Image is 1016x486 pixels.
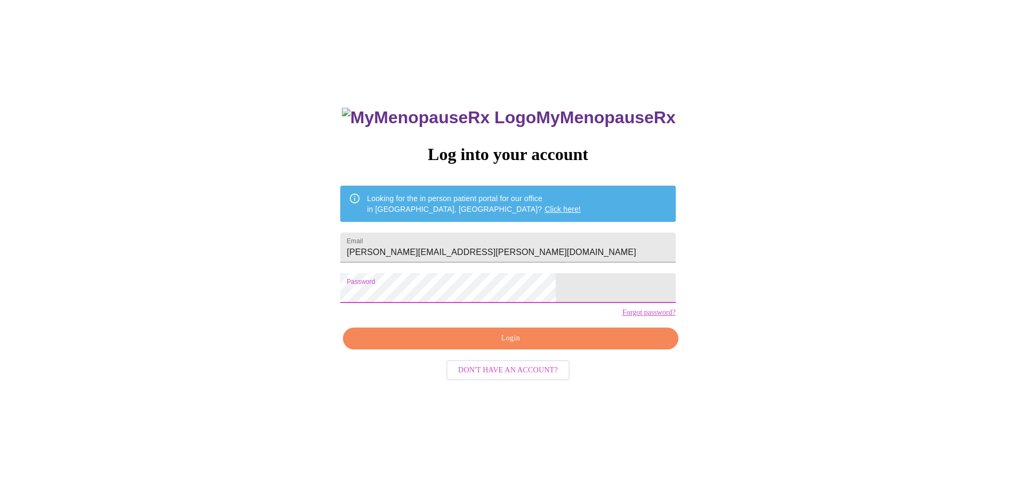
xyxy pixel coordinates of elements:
[458,364,558,377] span: Don't have an account?
[367,189,581,219] div: Looking for the in person patient portal for our office in [GEOGRAPHIC_DATA], [GEOGRAPHIC_DATA]?
[446,360,570,381] button: Don't have an account?
[342,108,536,128] img: MyMenopauseRx Logo
[444,365,572,374] a: Don't have an account?
[342,108,676,128] h3: MyMenopauseRx
[545,205,581,213] a: Click here!
[343,328,678,349] button: Login
[622,308,676,317] a: Forgot password?
[355,332,666,345] span: Login
[340,145,675,164] h3: Log into your account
